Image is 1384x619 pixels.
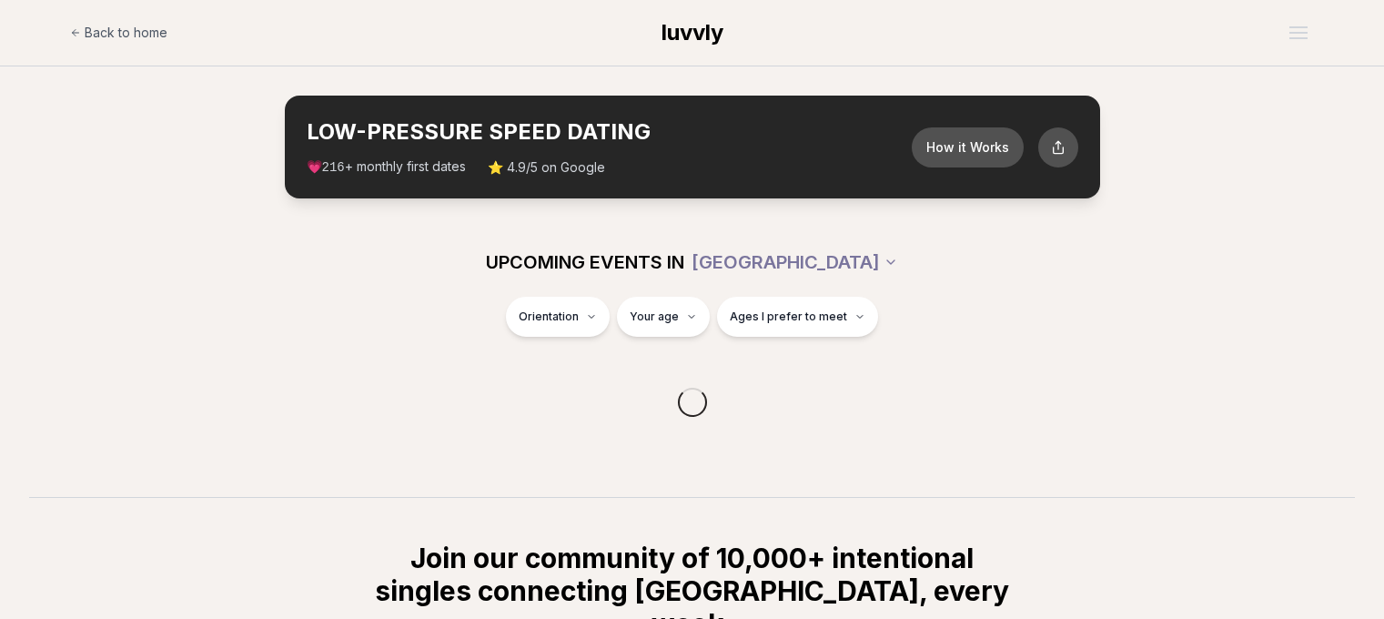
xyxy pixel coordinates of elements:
button: Open menu [1282,19,1315,46]
span: ⭐ 4.9/5 on Google [488,158,605,177]
button: Your age [617,297,710,337]
a: luvvly [662,18,723,47]
span: Orientation [519,309,579,324]
span: Back to home [85,24,167,42]
span: luvvly [662,19,723,46]
button: [GEOGRAPHIC_DATA] [692,242,898,282]
a: Back to home [70,15,167,51]
span: Ages I prefer to meet [730,309,847,324]
button: How it Works [912,127,1024,167]
span: 216 [322,160,345,175]
button: Orientation [506,297,610,337]
button: Ages I prefer to meet [717,297,878,337]
h2: LOW-PRESSURE SPEED DATING [307,117,912,147]
span: 💗 + monthly first dates [307,157,466,177]
span: Your age [630,309,679,324]
span: UPCOMING EVENTS IN [486,249,684,275]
